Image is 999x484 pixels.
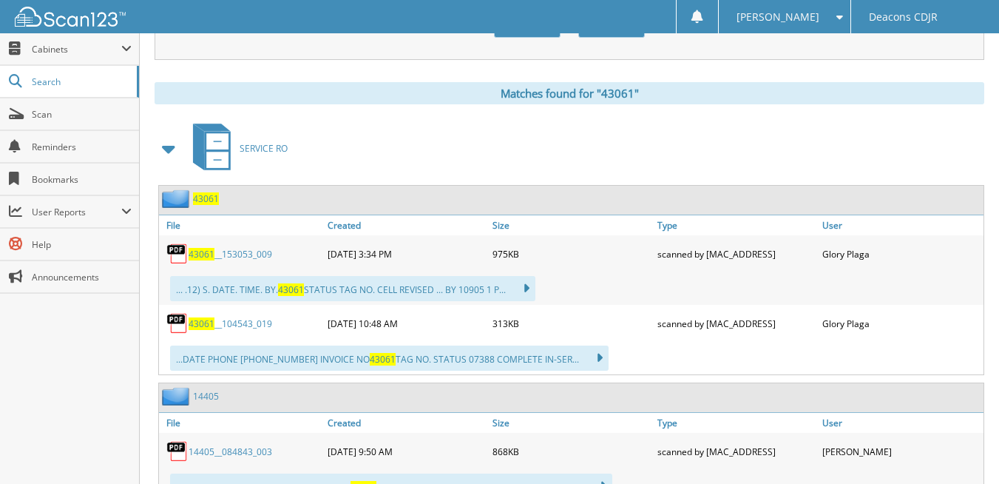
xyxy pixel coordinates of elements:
a: Type [654,215,819,235]
div: Glory Plaga [819,309,983,338]
div: ... .12) S. DATE. TIME. BY. STATUS TAG NO. CELL REVISED ... BY 10905 1 P... [170,276,535,301]
img: folder2.png [162,189,193,208]
a: File [159,215,324,235]
span: Scan [32,108,132,121]
span: Reminders [32,141,132,153]
a: 14405__084843_003 [189,446,272,458]
a: Type [654,413,819,433]
div: scanned by [MAC_ADDRESS] [654,437,819,466]
a: Size [489,215,654,235]
div: [DATE] 10:48 AM [324,309,489,338]
div: [PERSON_NAME] [819,437,983,466]
img: PDF.png [166,243,189,265]
img: scan123-logo-white.svg [15,7,126,27]
a: Size [489,413,654,433]
span: Bookmarks [32,173,132,186]
div: ...DATE PHONE [PHONE_NUMBER] INVOICE NO TAG NO. STATUS 07388 COMPLETE IN-SER... [170,346,609,371]
img: PDF.png [166,440,189,463]
a: SERVICE RO [184,119,288,178]
div: scanned by [MAC_ADDRESS] [654,239,819,269]
span: 43061 [370,353,396,366]
div: 975KB [489,239,654,269]
span: 43061 [189,248,214,261]
div: Glory Plaga [819,239,983,269]
span: Announcements [32,271,132,283]
iframe: Chat Widget [925,413,999,484]
a: Created [324,413,489,433]
div: 868KB [489,437,654,466]
a: File [159,413,324,433]
span: User Reports [32,206,121,218]
span: [PERSON_NAME] [736,13,819,21]
a: 43061__104543_019 [189,317,272,330]
span: 43061 [189,317,214,330]
img: PDF.png [166,312,189,335]
a: 43061__153053_009 [189,248,272,261]
div: [DATE] 9:50 AM [324,437,489,466]
div: Matches found for "43061" [155,82,984,104]
img: folder2.png [162,387,193,406]
a: 14405 [193,390,219,403]
span: Help [32,238,132,251]
a: User [819,413,983,433]
div: [DATE] 3:34 PM [324,239,489,269]
span: 43061 [278,283,304,296]
a: User [819,215,983,235]
span: Deacons CDJR [869,13,938,21]
span: Search [32,75,129,88]
a: 43061 [193,192,219,205]
span: SERVICE RO [240,142,288,155]
div: scanned by [MAC_ADDRESS] [654,309,819,338]
div: 313KB [489,309,654,338]
a: Created [324,215,489,235]
span: Cabinets [32,43,121,56]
